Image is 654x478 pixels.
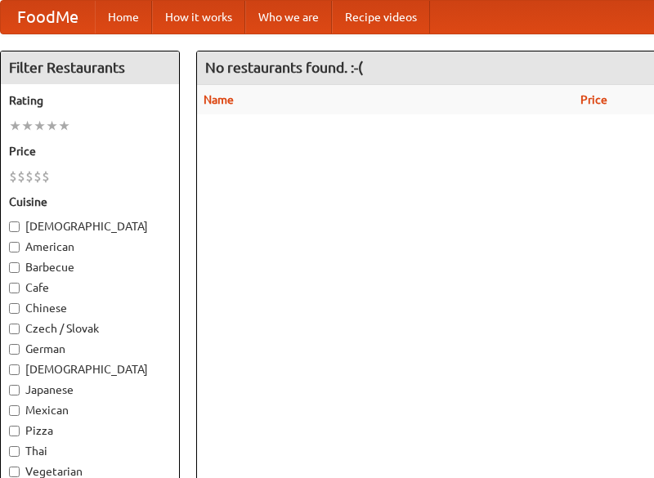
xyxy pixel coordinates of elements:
a: Who we are [245,1,332,34]
input: Pizza [9,426,20,436]
input: [DEMOGRAPHIC_DATA] [9,364,20,375]
label: [DEMOGRAPHIC_DATA] [9,361,171,377]
input: Barbecue [9,262,20,273]
label: Thai [9,443,171,459]
a: Price [580,93,607,106]
input: Cafe [9,283,20,293]
li: ★ [58,117,70,135]
li: ★ [9,117,21,135]
h5: Price [9,143,171,159]
input: American [9,242,20,252]
input: Chinese [9,303,20,314]
li: $ [9,168,17,185]
label: Cafe [9,279,171,296]
label: Japanese [9,382,171,398]
li: ★ [46,117,58,135]
input: Czech / Slovak [9,324,20,334]
h5: Rating [9,92,171,109]
label: Pizza [9,422,171,439]
a: How it works [152,1,245,34]
label: American [9,239,171,255]
a: Recipe videos [332,1,430,34]
li: ★ [34,117,46,135]
input: Japanese [9,385,20,395]
li: $ [17,168,25,185]
input: German [9,344,20,355]
label: Mexican [9,402,171,418]
input: Vegetarian [9,467,20,477]
input: [DEMOGRAPHIC_DATA] [9,221,20,232]
h4: Filter Restaurants [1,51,179,84]
label: German [9,341,171,357]
ng-pluralize: No restaurants found. :-( [205,60,363,75]
label: Barbecue [9,259,171,275]
h5: Cuisine [9,194,171,210]
label: [DEMOGRAPHIC_DATA] [9,218,171,235]
li: $ [42,168,50,185]
a: Home [95,1,152,34]
label: Chinese [9,300,171,316]
label: Czech / Slovak [9,320,171,337]
a: Name [204,93,234,106]
input: Mexican [9,405,20,416]
li: $ [34,168,42,185]
li: $ [25,168,34,185]
input: Thai [9,446,20,457]
a: FoodMe [1,1,95,34]
li: ★ [21,117,34,135]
